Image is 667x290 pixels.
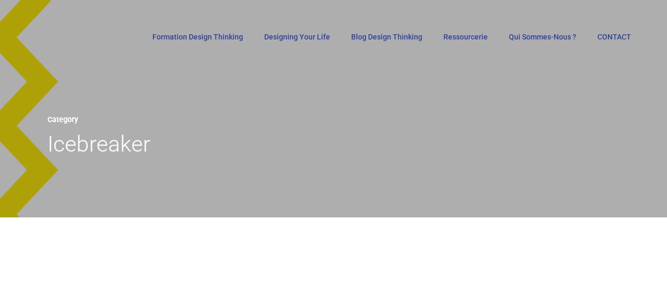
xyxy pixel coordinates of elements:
a: CONTACT [592,33,636,41]
span: Blog Design Thinking [351,33,422,41]
a: Qui sommes-nous ? [504,33,582,41]
span: Designing Your Life [264,33,330,41]
span: Formation Design Thinking [152,33,243,41]
h1: Icebreaker [47,128,620,160]
span: Category [47,115,78,124]
a: Blog Design Thinking [346,33,428,41]
a: Formation Design Thinking [147,33,248,41]
span: CONTACT [597,33,631,41]
a: Ressourcerie [438,33,493,41]
span: Qui sommes-nous ? [509,33,576,41]
a: Designing Your Life [259,33,335,41]
span: Ressourcerie [443,33,488,41]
